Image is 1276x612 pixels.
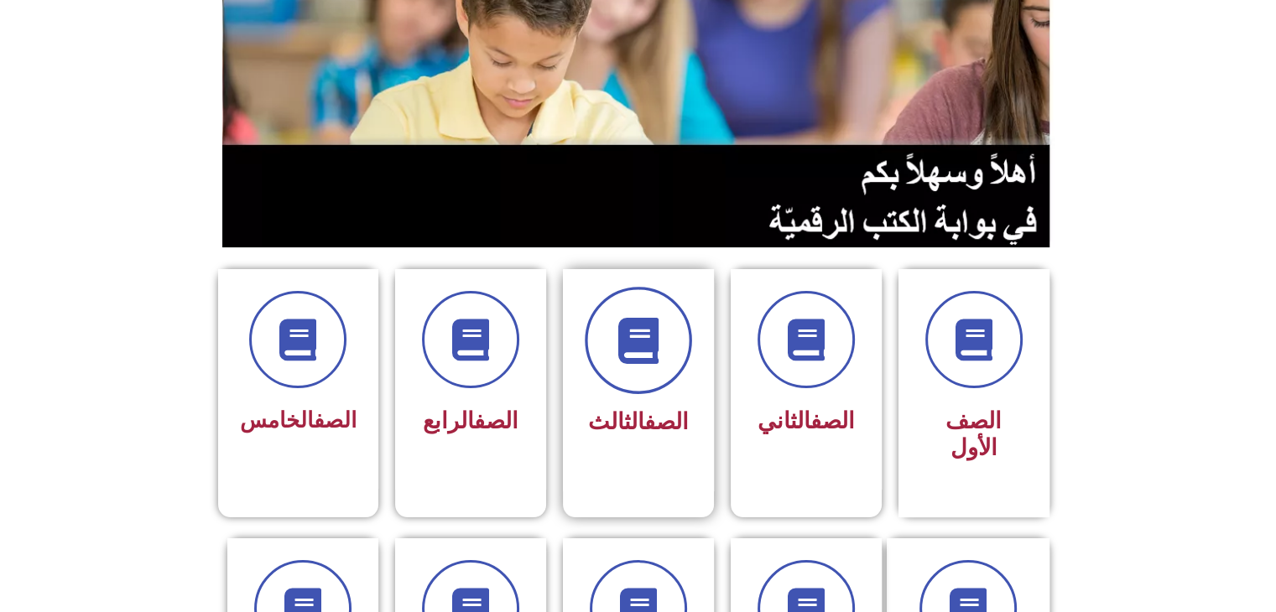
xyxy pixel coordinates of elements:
[810,407,855,434] a: الصف
[240,407,357,433] span: الخامس
[644,408,689,435] a: الصف
[423,407,518,434] span: الرابع
[314,407,357,433] a: الصف
[588,408,689,435] span: الثالث
[758,407,855,434] span: الثاني
[945,407,1002,461] span: الصف الأول
[474,407,518,434] a: الصف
